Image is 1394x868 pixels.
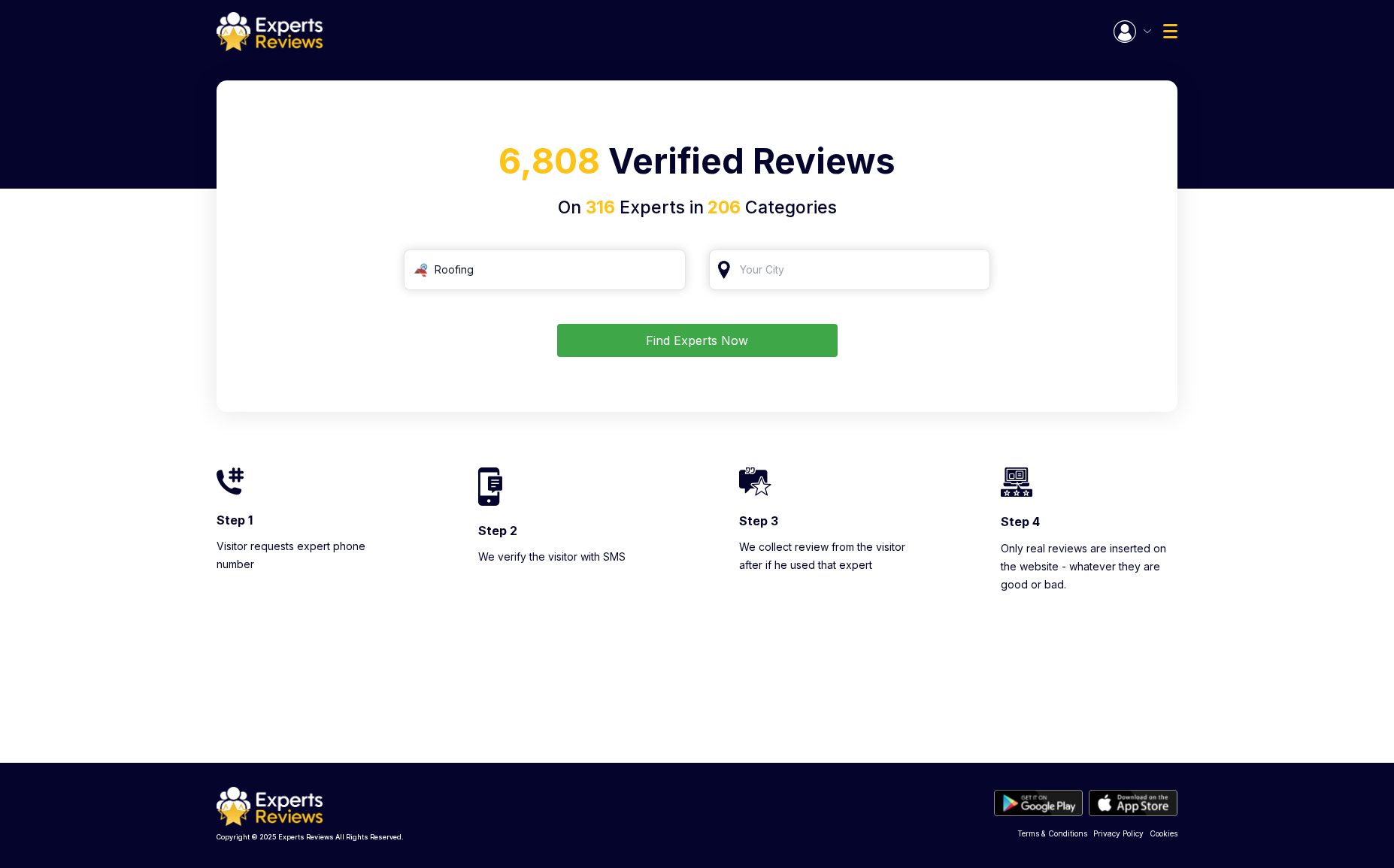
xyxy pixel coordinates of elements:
[739,538,917,574] p: We collect review from the visitor after if he used that expert
[557,324,838,357] button: Find Experts Now
[739,513,917,529] h3: Step 3
[704,197,741,218] span: 206
[217,467,244,495] img: homeIcon1
[1093,828,1144,839] a: Privacy Policy
[404,250,686,290] input: Search Category
[499,140,600,182] span: 6,808
[1163,24,1177,38] img: Menu Icon
[217,787,323,826] img: logo
[217,512,394,528] h3: Step 1
[235,195,1159,221] h4: On Experts in Categories
[217,12,323,51] img: logo
[478,522,656,539] h3: Step 2
[217,832,404,842] p: Copyright © 2025 Experts Reviews All Rights Reserved.
[586,197,615,218] span: 316
[478,548,656,566] p: We verify the visitor with SMS
[235,135,1159,195] h1: Verified Reviews
[1001,467,1032,497] img: homeIcon4
[1150,828,1177,839] a: Cookies
[1017,828,1087,839] a: Terms & Conditions
[478,467,502,505] img: homeIcon2
[1001,513,1178,530] h3: Step 4
[1144,29,1151,33] img: Menu Icon
[709,250,991,290] input: Your City
[739,467,771,496] img: homeIcon3
[1114,20,1136,43] img: Menu Icon
[1089,790,1177,816] img: apple store btn
[217,537,394,573] p: Visitor requests expert phone number
[994,790,1083,816] img: play store btn
[1001,540,1178,594] p: Only real reviews are inserted on the website - whatever they are good or bad.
